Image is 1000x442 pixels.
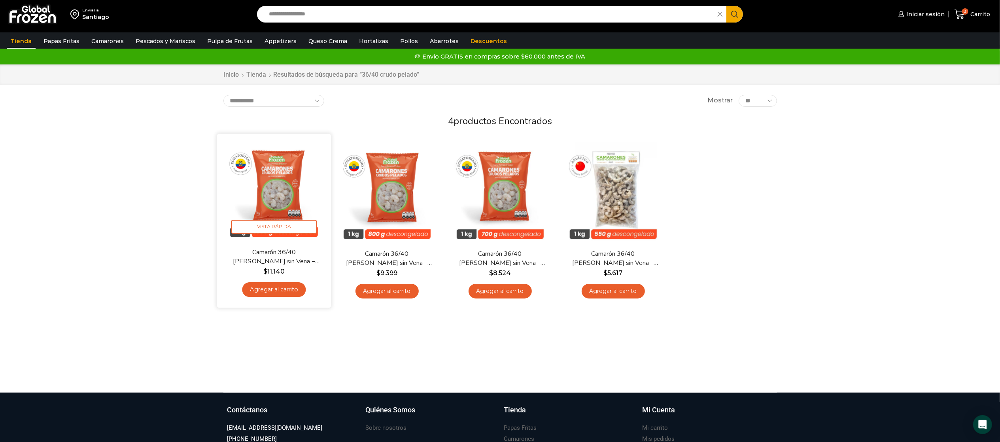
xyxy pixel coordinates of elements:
[567,249,658,268] a: Camarón 36/40 [PERSON_NAME] sin Vena – Bronze – Caja 10 kg
[366,405,496,423] a: Quiénes Somos
[376,269,380,277] span: $
[355,284,419,298] a: Agregar al carrito: “Camarón 36/40 Crudo Pelado sin Vena - Gold - Caja 10 kg”
[7,34,36,49] a: Tienda
[454,249,545,268] a: Camarón 36/40 [PERSON_NAME] sin Vena – Silver – Caja 10 kg
[366,405,416,415] h3: Quiénes Somos
[454,115,552,127] span: productos encontrados
[953,5,992,24] a: 3 Carrito
[261,34,301,49] a: Appetizers
[968,10,990,18] span: Carrito
[223,70,420,79] nav: Breadcrumb
[355,34,392,49] a: Hortalizas
[227,405,268,415] h3: Contáctanos
[448,115,454,127] span: 4
[504,405,526,415] h3: Tienda
[82,13,109,21] div: Santiago
[242,282,306,297] a: Agregar al carrito: “Camarón 36/40 Crudo Pelado sin Vena - Super Prime - Caja 10 kg”
[504,423,537,433] a: Papas Fritas
[396,34,422,49] a: Pollos
[582,284,645,298] a: Agregar al carrito: “Camarón 36/40 Crudo Pelado sin Vena - Bronze - Caja 10 kg”
[604,269,623,277] bdi: 5.617
[82,8,109,13] div: Enviar a
[973,415,992,434] div: Open Intercom Messenger
[87,34,128,49] a: Camarones
[366,424,407,432] h3: Sobre nosotros
[604,269,608,277] span: $
[263,268,284,275] bdi: 11.140
[132,34,199,49] a: Pescados y Mariscos
[904,10,945,18] span: Iniciar sesión
[643,405,773,423] a: Mi Cuenta
[227,405,358,423] a: Contáctanos
[489,269,511,277] bdi: 8.524
[707,96,733,105] span: Mostrar
[203,34,257,49] a: Pulpa de Frutas
[366,423,407,433] a: Sobre nosotros
[504,405,635,423] a: Tienda
[223,95,324,107] select: Pedido de la tienda
[223,70,240,79] a: Inicio
[70,8,82,21] img: address-field-icon.svg
[376,269,397,277] bdi: 9.399
[643,424,668,432] h3: Mi carrito
[263,268,267,275] span: $
[40,34,83,49] a: Papas Fritas
[231,220,317,234] span: Vista Rápida
[726,6,743,23] button: Search button
[426,34,463,49] a: Abarrotes
[227,423,323,433] a: [EMAIL_ADDRESS][DOMAIN_NAME]
[274,71,420,78] h1: Resultados de búsqueda para “36/40 crudo pelado”
[643,423,668,433] a: Mi carrito
[467,34,511,49] a: Descuentos
[304,34,351,49] a: Queso Crema
[489,269,493,277] span: $
[504,424,537,432] h3: Papas Fritas
[227,424,323,432] h3: [EMAIL_ADDRESS][DOMAIN_NAME]
[896,6,945,22] a: Iniciar sesión
[643,405,675,415] h3: Mi Cuenta
[962,8,968,15] span: 3
[341,249,432,268] a: Camarón 36/40 [PERSON_NAME] sin Vena – Gold – Caja 10 kg
[246,70,267,79] a: Tienda
[469,284,532,298] a: Agregar al carrito: “Camarón 36/40 Crudo Pelado sin Vena - Silver - Caja 10 kg”
[228,247,319,266] a: Camarón 36/40 [PERSON_NAME] sin Vena – Super Prime – Caja 10 kg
